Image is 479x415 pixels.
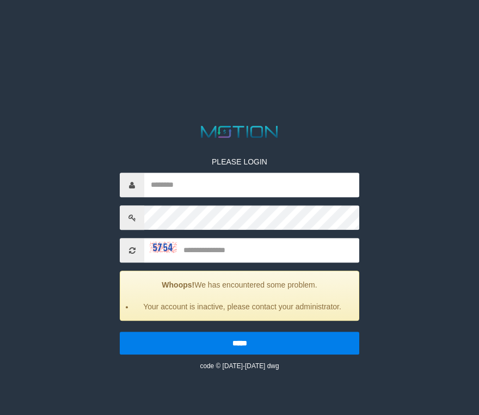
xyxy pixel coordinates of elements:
[134,302,351,313] li: Your account is inactive, please contact your administrator.
[200,363,279,370] small: code © [DATE]-[DATE] dwg
[198,124,281,140] img: MOTION_logo.png
[120,271,359,321] div: We has encountered some problem.
[120,157,359,168] p: PLEASE LOGIN
[150,242,177,253] img: captcha
[162,281,194,290] strong: Whoops!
